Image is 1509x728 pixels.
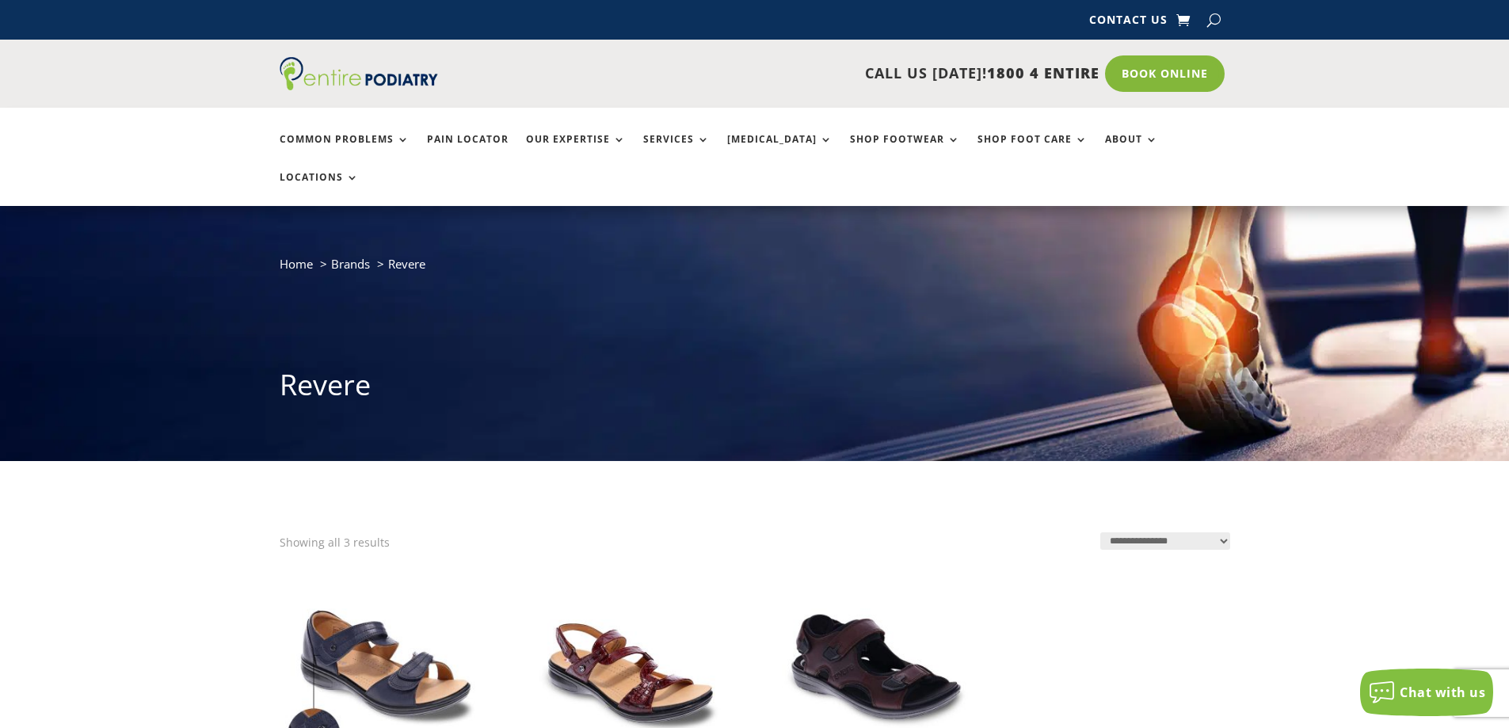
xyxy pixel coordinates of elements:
[526,134,626,168] a: Our Expertise
[1105,55,1225,92] a: Book Online
[280,253,1230,286] nav: breadcrumb
[280,78,438,93] a: Entire Podiatry
[1400,684,1485,701] span: Chat with us
[643,134,710,168] a: Services
[987,63,1099,82] span: 1800 4 ENTIRE
[1360,669,1493,716] button: Chat with us
[850,134,960,168] a: Shop Footwear
[280,365,1230,413] h1: Revere
[280,134,410,168] a: Common Problems
[280,57,438,90] img: logo (1)
[727,134,833,168] a: [MEDICAL_DATA]
[1100,532,1230,550] select: Shop order
[280,256,313,272] a: Home
[331,256,370,272] a: Brands
[499,63,1099,84] p: CALL US [DATE]!
[1105,134,1158,168] a: About
[280,532,390,553] p: Showing all 3 results
[1089,14,1168,32] a: Contact Us
[977,134,1088,168] a: Shop Foot Care
[427,134,509,168] a: Pain Locator
[280,172,359,206] a: Locations
[388,256,425,272] span: Revere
